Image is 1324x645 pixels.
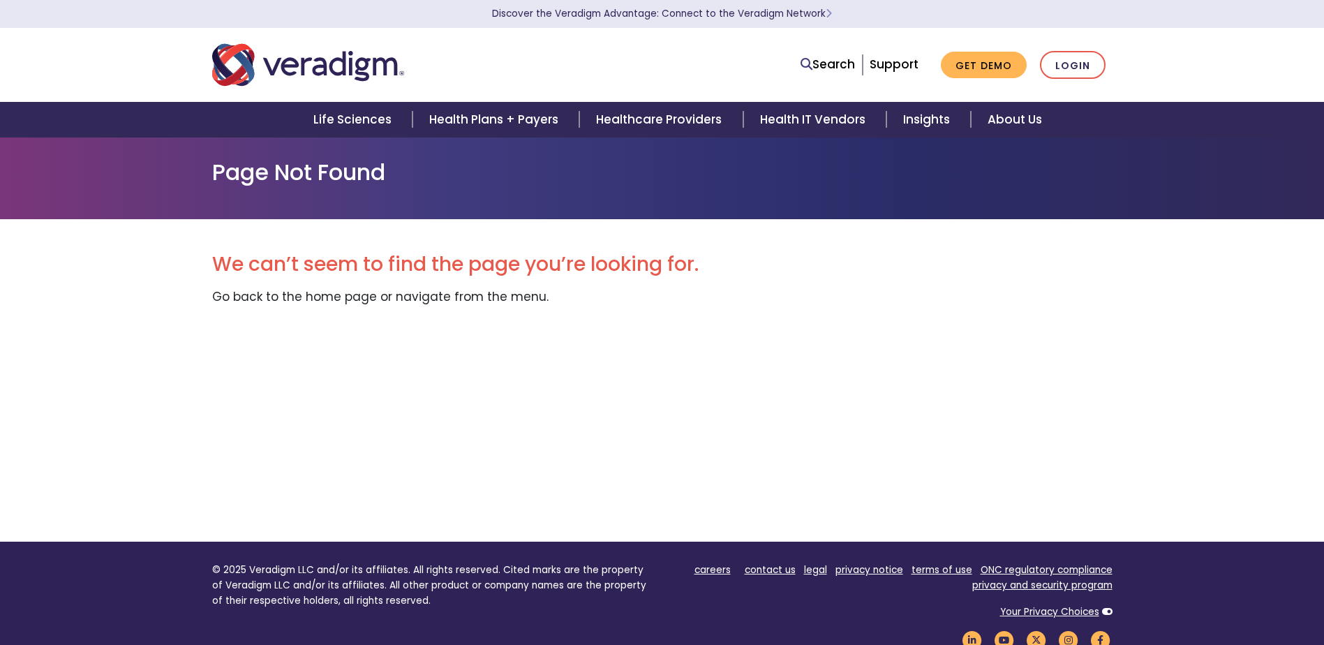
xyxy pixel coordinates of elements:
[826,7,832,20] span: Learn More
[1040,51,1106,80] a: Login
[801,55,855,74] a: Search
[212,159,1113,186] h1: Page Not Found
[912,563,972,577] a: terms of use
[492,7,832,20] a: Discover the Veradigm Advantage: Connect to the Veradigm NetworkLearn More
[972,579,1113,592] a: privacy and security program
[579,102,743,138] a: Healthcare Providers
[804,563,827,577] a: legal
[297,102,412,138] a: Life Sciences
[212,288,1113,306] p: Go back to the home page or navigate from the menu.
[412,102,579,138] a: Health Plans + Payers
[212,563,652,608] p: © 2025 Veradigm LLC and/or its affiliates. All rights reserved. Cited marks are the property of V...
[212,253,1113,276] h2: We can’t seem to find the page you’re looking for.
[981,563,1113,577] a: ONC regulatory compliance
[694,563,731,577] a: careers
[870,56,918,73] a: Support
[941,52,1027,79] a: Get Demo
[971,102,1059,138] a: About Us
[835,563,903,577] a: privacy notice
[212,42,404,88] img: Veradigm logo
[1000,605,1099,618] a: Your Privacy Choices
[743,102,886,138] a: Health IT Vendors
[745,563,796,577] a: contact us
[886,102,971,138] a: Insights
